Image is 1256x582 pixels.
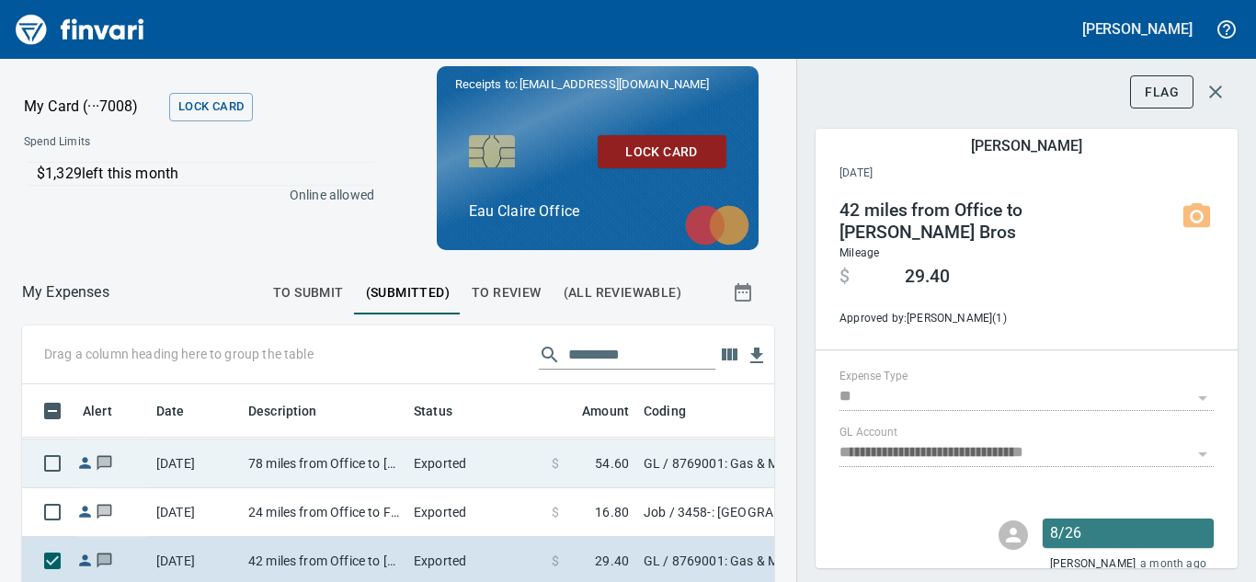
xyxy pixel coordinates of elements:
span: Mileage [839,246,879,259]
span: Lock Card [612,141,712,164]
button: Flag [1130,75,1193,109]
span: Has messages [95,506,114,518]
span: Reimbursement [75,506,95,518]
span: Amount [558,400,629,422]
span: Has messages [95,554,114,566]
button: Download table [743,342,771,370]
svg: No receipt provided [1181,200,1213,233]
span: Description [248,400,341,422]
span: $ [552,503,559,521]
span: Lock Card [178,97,244,118]
img: mastercard.svg [676,196,759,255]
span: $ [839,266,850,288]
button: Close transaction [1193,70,1238,114]
p: $1,329 left this month [37,163,374,185]
td: 24 miles from Office to FCHS [241,488,406,537]
span: Alert [83,400,136,422]
p: My Expenses [22,281,109,303]
span: $ [552,454,559,473]
td: 78 miles from Office to [PERSON_NAME] Boyceville [241,439,406,488]
td: GL / 8769001: Gas & Mileage Expense-EC [636,439,1096,488]
h5: [PERSON_NAME] [971,136,1081,155]
span: Status [414,400,476,422]
span: Coding [644,400,710,422]
span: Date [156,400,209,422]
span: [DATE] [839,165,1042,183]
span: Status [414,400,452,422]
nav: breadcrumb [22,281,109,303]
p: Drag a column heading here to group the table [44,345,314,363]
span: 16.80 [595,503,629,521]
span: To Submit [273,281,344,304]
span: Spend Limits [24,133,231,152]
span: To Review [472,281,542,304]
p: Online allowed [9,186,374,204]
label: GL Account [839,428,897,439]
button: Lock Card [598,135,726,169]
span: a month ago [1140,555,1206,574]
p: My Card (···7008) [24,96,162,118]
span: Reimbursement [75,554,95,566]
span: Alert [83,400,112,422]
span: Flag [1145,81,1179,104]
button: Lock Card [169,93,253,121]
span: Has messages [95,457,114,469]
td: [DATE] [149,488,241,537]
span: (Submitted) [366,281,450,304]
h4: 42 miles from Office to [PERSON_NAME] Bros [839,200,1161,244]
td: Exported [406,488,544,537]
img: Finvari [11,7,149,51]
span: 29.40 [595,552,629,570]
span: Amount [582,400,629,422]
span: 29.40 [905,266,950,288]
span: (All Reviewable) [564,281,681,304]
p: 8/26 [1050,522,1206,544]
span: Reimbursement [75,457,95,469]
label: Expense Type [839,371,908,382]
h5: [PERSON_NAME] [1082,19,1193,39]
span: Description [248,400,317,422]
span: Date [156,400,185,422]
span: $ [552,552,559,570]
button: [PERSON_NAME] [1078,15,1197,43]
span: 54.60 [595,454,629,473]
td: Exported [406,439,544,488]
span: Coding [644,400,686,422]
span: [EMAIL_ADDRESS][DOMAIN_NAME] [518,75,711,93]
td: [DATE] [149,439,241,488]
button: Choose columns to display [715,341,743,369]
span: Approved by: [PERSON_NAME] ( 1 ) [839,310,1161,328]
p: Eau Claire Office [469,200,726,223]
td: Job / 3458-: [GEOGRAPHIC_DATA] Track Redevelopment Project / [PHONE_NUMBER]: Fuel for General Con... [636,488,1096,537]
span: [PERSON_NAME] [1050,555,1136,574]
p: Receipts to: [455,75,740,94]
